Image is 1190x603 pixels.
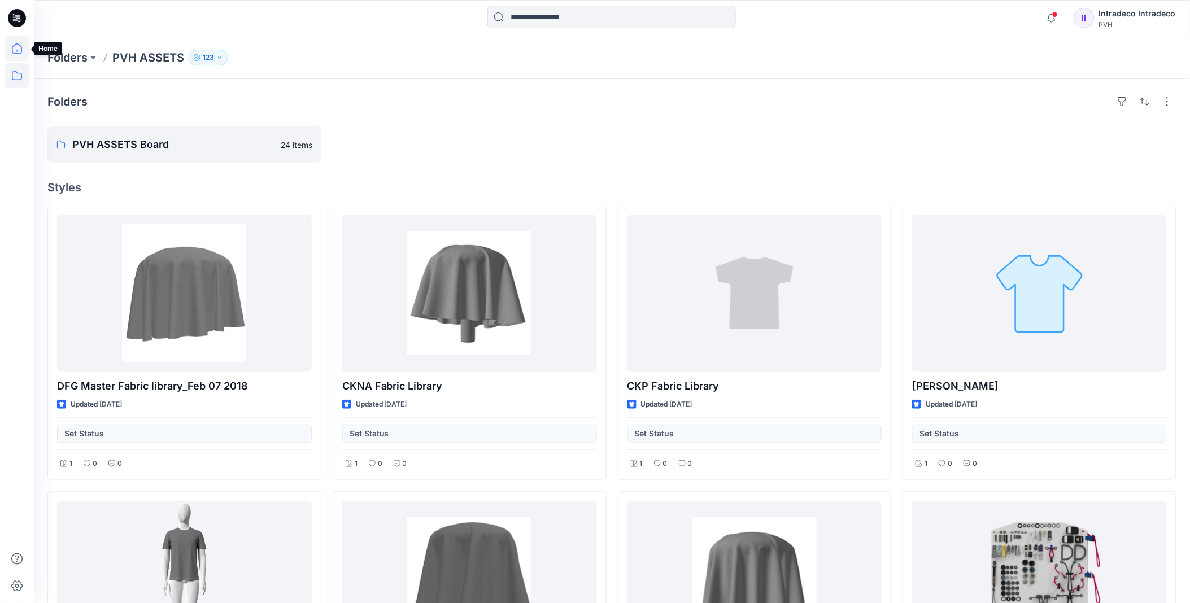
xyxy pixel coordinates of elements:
p: 123 [203,51,214,64]
p: Updated [DATE] [926,399,977,410]
h4: Folders [47,95,88,108]
p: [PERSON_NAME] [912,378,1167,394]
p: 1 [925,458,927,470]
p: 0 [378,458,382,470]
p: PVH ASSETS Board [72,137,274,152]
p: Updated [DATE] [71,399,122,410]
p: 1 [355,458,358,470]
a: PVH ASSETS Board24 items [47,126,321,163]
a: CKP Fabric Library [627,215,882,372]
p: 0 [403,458,407,470]
p: 0 [948,458,952,470]
p: CKP Fabric Library [627,378,882,394]
p: 0 [663,458,668,470]
div: Intradeco Intradeco [1099,7,1176,20]
h4: Styles [47,181,1176,194]
p: CKNA Fabric Library [342,378,597,394]
p: 0 [93,458,97,470]
p: 0 [117,458,122,470]
button: 123 [189,50,228,65]
p: 0 [688,458,692,470]
a: Folders [47,50,88,65]
p: Updated [DATE] [641,399,692,410]
p: 1 [69,458,72,470]
a: DFG Master Fabric library_Feb 07 2018 [57,215,312,372]
div: II [1074,8,1095,28]
p: PVH ASSETS [112,50,184,65]
p: Updated [DATE] [356,399,407,410]
a: CKNA Fabric Library [342,215,597,372]
p: DFG Master Fabric library_Feb 07 2018 [57,378,312,394]
p: 24 items [281,139,312,151]
a: Tommy Trim [912,215,1167,372]
p: 1 [640,458,643,470]
p: 0 [973,458,977,470]
div: PVH [1099,20,1176,29]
